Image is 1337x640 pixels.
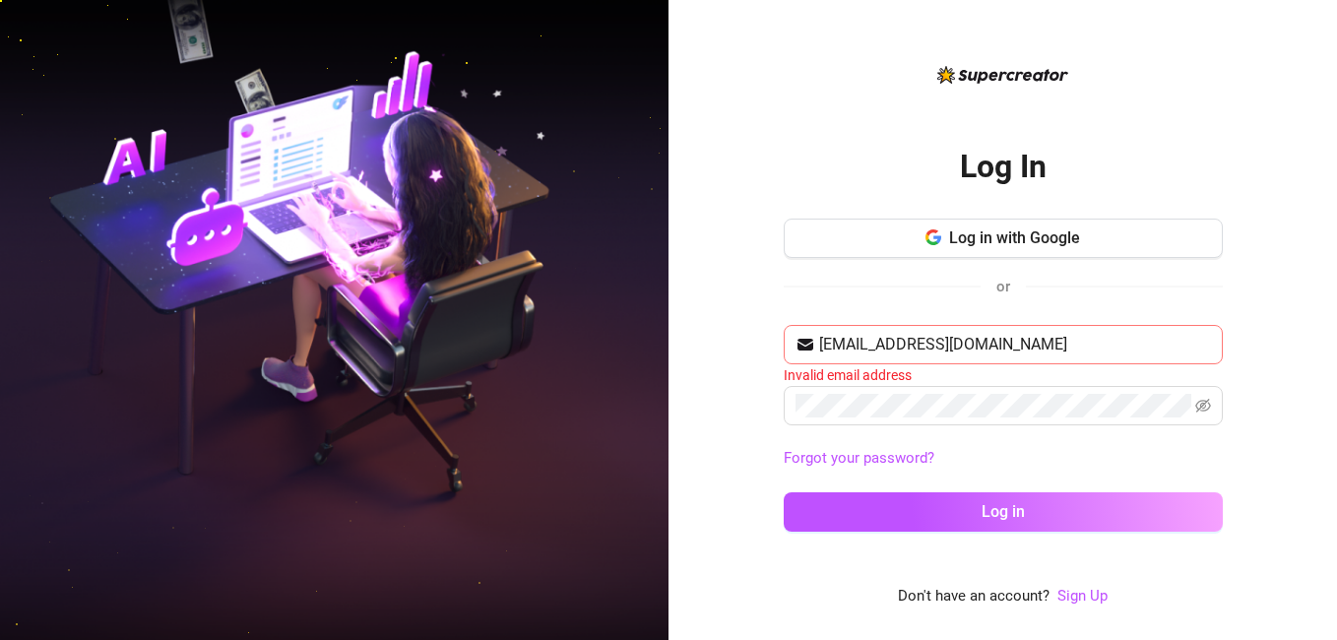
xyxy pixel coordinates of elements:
span: Log in with Google [949,228,1080,247]
button: Log in with Google [784,219,1223,258]
span: or [996,278,1010,295]
input: Your email [819,333,1211,356]
a: Forgot your password? [784,447,1223,471]
span: eye-invisible [1195,398,1211,414]
a: Sign Up [1057,587,1108,605]
a: Forgot your password? [784,449,934,467]
span: Don't have an account? [898,585,1050,608]
img: logo-BBDzfeDw.svg [937,66,1068,84]
div: Invalid email address [784,364,1223,386]
a: Sign Up [1057,585,1108,608]
button: Log in [784,492,1223,532]
h2: Log In [960,147,1047,187]
span: Log in [982,502,1025,521]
